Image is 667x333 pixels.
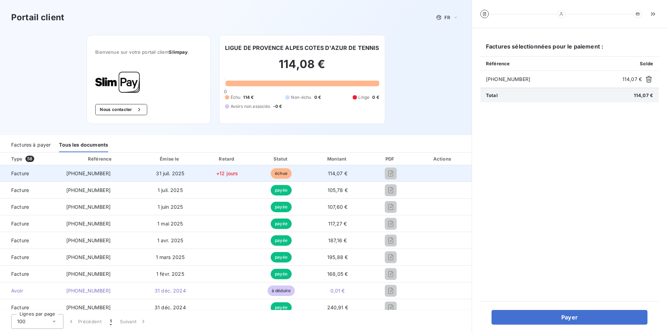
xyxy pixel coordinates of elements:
[66,254,111,260] span: [PHONE_NUMBER]
[358,94,369,101] span: Litige
[225,57,379,78] h2: 114,08 €
[328,170,347,176] span: 114,07 €
[369,155,413,162] div: PDF
[6,187,55,194] span: Facture
[95,104,147,115] button: Nous contacter
[155,304,186,310] span: 31 déc. 2024
[216,170,238,176] span: +12 jours
[106,314,116,329] button: 1
[17,318,25,325] span: 100
[66,237,111,243] span: [PHONE_NUMBER]
[156,170,184,176] span: 31 juil. 2025
[88,156,112,162] div: Référence
[95,49,202,55] span: Bienvenue sur votre portail client .
[634,92,653,98] span: 114,07 €
[291,94,311,101] span: Non-échu
[327,271,348,277] span: 168,05 €
[231,94,241,101] span: Échu
[110,318,112,325] span: 1
[158,204,183,210] span: 1 juin 2025
[480,42,659,56] h6: Factures sélectionnées pour le paiement :
[328,237,347,243] span: 187,16 €
[6,220,55,227] span: Facture
[273,103,282,110] span: -0 €
[327,254,348,260] span: 195,88 €
[157,237,183,243] span: 1 avr. 2025
[268,286,295,296] span: à déduire
[372,94,379,101] span: 0 €
[224,89,227,94] span: 0
[142,155,198,162] div: Émise le
[25,156,34,162] span: 58
[486,76,620,83] span: [PHONE_NUMBER]
[7,155,59,162] div: Type
[271,252,292,262] span: payée
[6,271,55,277] span: Facture
[201,155,253,162] div: Retard
[415,155,470,162] div: Actions
[155,288,186,294] span: 31 déc. 2024
[66,304,111,310] span: [PHONE_NUMBER]
[271,219,292,229] span: payée
[271,168,292,179] span: échue
[66,271,111,277] span: [PHONE_NUMBER]
[328,221,347,227] span: 117,27 €
[66,221,111,227] span: [PHONE_NUMBER]
[271,269,292,279] span: payée
[66,170,111,176] span: [PHONE_NUMBER]
[59,138,108,152] div: Tous les documents
[6,170,55,177] span: Facture
[486,61,510,66] span: Référence
[271,235,292,246] span: payée
[231,103,270,110] span: Avoirs non associés
[6,287,55,294] span: Avoir
[6,237,55,244] span: Facture
[66,204,111,210] span: [PHONE_NUMBER]
[330,288,345,294] span: 0,01 €
[63,314,106,329] button: Précédent
[444,15,450,20] span: FR
[640,61,653,66] span: Solde
[6,203,55,210] span: Facture
[271,302,292,313] span: payée
[256,155,307,162] div: Statut
[169,49,188,55] span: Slimpay
[328,204,347,210] span: 107,60 €
[11,11,64,24] h3: Portail client
[116,314,151,329] button: Suivant
[271,185,292,195] span: payée
[6,304,55,311] span: Facture
[95,72,140,93] img: Company logo
[271,202,292,212] span: payée
[6,254,55,261] span: Facture
[314,94,321,101] span: 0 €
[309,155,366,162] div: Montant
[225,44,379,52] h6: LIGUE DE PROVENCE ALPES COTES D'AZUR DE TENNIS
[486,92,498,98] span: Total
[327,304,348,310] span: 240,91 €
[492,310,647,325] button: Payer
[328,187,348,193] span: 105,78 €
[66,187,111,193] span: [PHONE_NUMBER]
[243,94,254,101] span: 114 €
[158,187,183,193] span: 1 juil. 2025
[66,288,111,294] span: [PHONE_NUMBER]
[11,138,51,152] div: Factures à payer
[156,254,185,260] span: 1 mars 2025
[157,221,183,227] span: 1 mai 2025
[156,271,184,277] span: 1 févr. 2025
[622,76,642,83] span: 114,07 €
